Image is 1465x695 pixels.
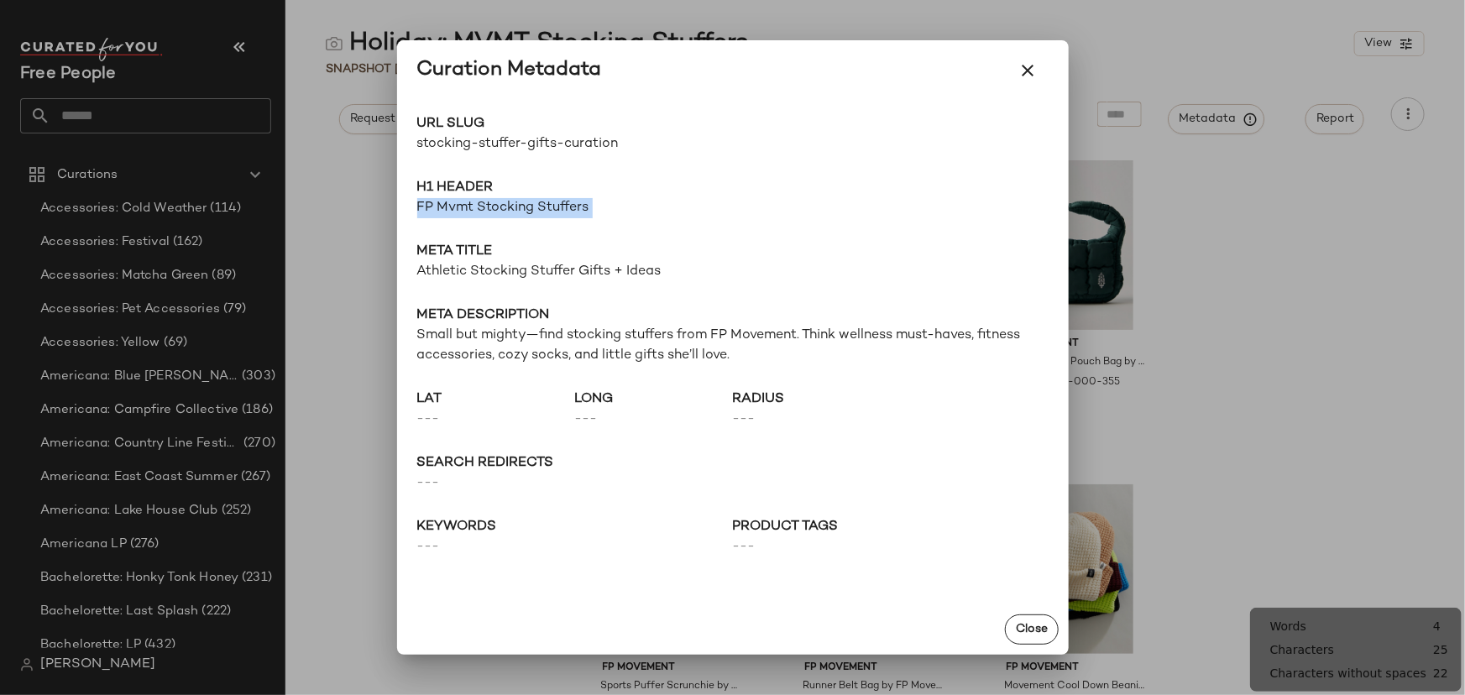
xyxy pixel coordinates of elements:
span: Close [1015,623,1048,636]
span: FP Mvmt Stocking Stuffers [417,198,1049,218]
span: Meta description [417,306,1049,326]
span: lat [417,389,575,410]
span: --- [733,537,1049,557]
span: Product Tags [733,517,1049,537]
span: radius [733,389,891,410]
span: keywords [417,517,733,537]
span: Athletic Stocking Stuffer Gifts + Ideas [417,262,1049,282]
span: --- [417,410,575,430]
span: --- [417,473,1049,494]
span: --- [733,410,891,430]
span: stocking-stuffer-gifts-curation [417,134,733,154]
span: H1 Header [417,178,1049,198]
span: search redirects [417,453,1049,473]
span: URL Slug [417,114,733,134]
span: Meta title [417,242,1049,262]
span: long [575,389,733,410]
span: Small but mighty—find stocking stuffers from FP Movement. Think wellness must-haves, fitness acce... [417,326,1049,366]
button: Close [1005,614,1059,645]
span: --- [417,537,733,557]
div: Curation Metadata [417,57,602,84]
span: --- [575,410,733,430]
